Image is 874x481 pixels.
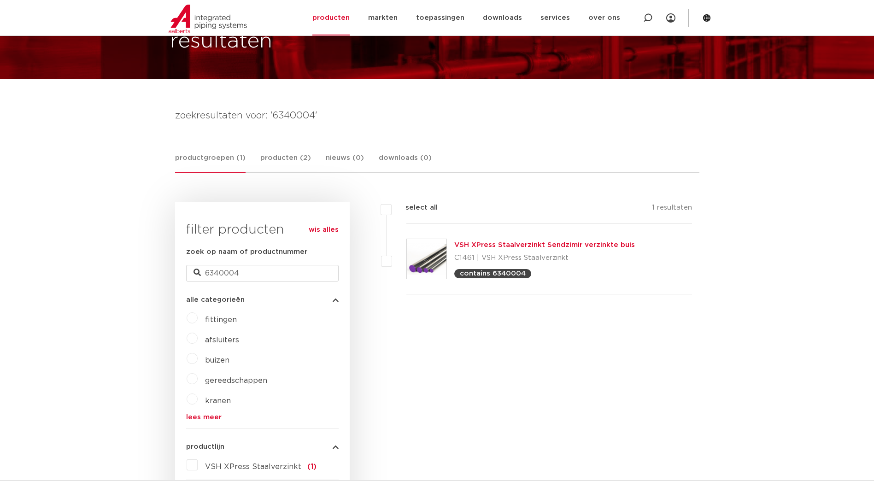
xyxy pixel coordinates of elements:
button: productlijn [186,443,339,450]
label: zoek op naam of productnummer [186,246,307,258]
h3: filter producten [186,221,339,239]
a: gereedschappen [205,377,267,384]
button: alle categorieën [186,296,339,303]
p: C1461 | VSH XPress Staalverzinkt [454,251,635,265]
span: (1) [307,463,317,470]
a: fittingen [205,316,237,323]
a: lees meer [186,414,339,421]
p: contains 6340004 [460,270,526,277]
span: VSH XPress Staalverzinkt [205,463,301,470]
a: VSH XPress Staalverzinkt Sendzimir verzinkte buis [454,241,635,248]
a: buizen [205,357,229,364]
h4: zoekresultaten voor: '6340004' [175,108,699,123]
label: select all [392,202,438,213]
a: productgroepen (1) [175,153,246,173]
span: alle categorieën [186,296,245,303]
span: productlijn [186,443,224,450]
h1: resultaten [170,27,272,56]
a: afsluiters [205,336,239,344]
a: downloads (0) [379,153,432,172]
a: nieuws (0) [326,153,364,172]
p: 1 resultaten [652,202,692,217]
a: kranen [205,397,231,405]
a: wis alles [309,224,339,235]
a: producten (2) [260,153,311,172]
input: zoeken [186,265,339,282]
img: Thumbnail for VSH XPress Staalverzinkt Sendzimir verzinkte buis [407,239,446,279]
